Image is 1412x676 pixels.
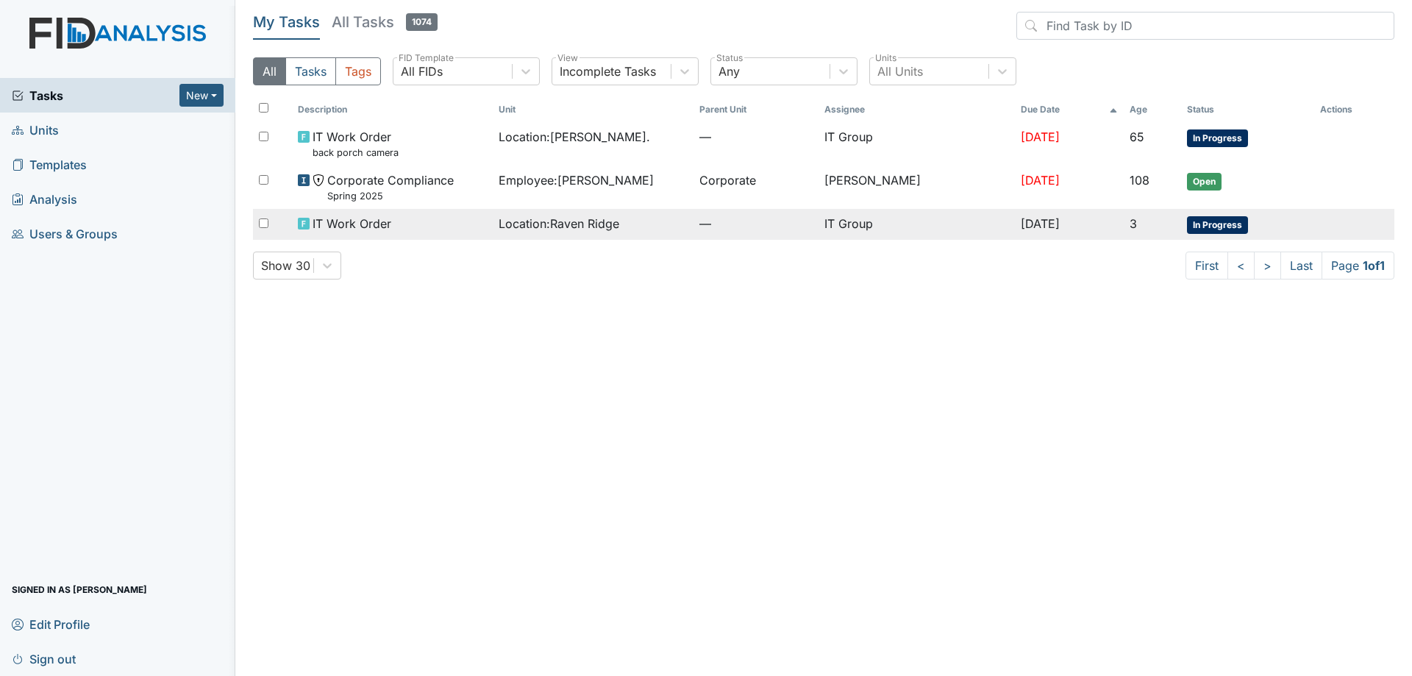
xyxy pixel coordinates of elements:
span: In Progress [1187,129,1248,147]
span: [DATE] [1021,216,1060,231]
a: Last [1280,252,1322,280]
th: Toggle SortBy [693,97,818,122]
span: 65 [1130,129,1144,144]
span: Corporate [699,171,756,189]
span: Users & Groups [12,222,118,245]
a: > [1254,252,1281,280]
th: Assignee [819,97,1016,122]
span: Page [1322,252,1394,280]
div: Type filter [253,57,381,85]
span: IT Work Order [313,215,391,232]
div: All FIDs [401,63,443,80]
th: Toggle SortBy [493,97,693,122]
span: — [699,128,812,146]
span: In Progress [1187,216,1248,234]
div: Show 30 [261,257,310,274]
span: 3 [1130,216,1137,231]
a: Tasks [12,87,179,104]
span: — [699,215,812,232]
button: Tags [335,57,381,85]
th: Toggle SortBy [1181,97,1313,122]
th: Actions [1314,97,1388,122]
input: Toggle All Rows Selected [259,103,268,113]
span: Signed in as [PERSON_NAME] [12,578,147,601]
small: Spring 2025 [327,189,454,203]
h5: All Tasks [332,12,438,32]
div: All Units [877,63,923,80]
span: Analysis [12,188,77,210]
nav: task-pagination [1185,252,1394,280]
a: < [1227,252,1255,280]
span: Templates [12,153,87,176]
th: Toggle SortBy [1124,97,1181,122]
td: [PERSON_NAME] [819,166,1016,209]
td: IT Group [819,209,1016,240]
span: Location : Raven Ridge [499,215,619,232]
a: First [1185,252,1228,280]
th: Toggle SortBy [292,97,493,122]
span: Open [1187,173,1222,191]
span: [DATE] [1021,173,1060,188]
span: 108 [1130,173,1149,188]
button: Tasks [285,57,336,85]
small: back porch camera [313,146,399,160]
span: Employee : [PERSON_NAME] [499,171,654,189]
span: [DATE] [1021,129,1060,144]
div: Incomplete Tasks [560,63,656,80]
span: Location : [PERSON_NAME]. [499,128,650,146]
div: Any [719,63,740,80]
input: Find Task by ID [1016,12,1394,40]
td: IT Group [819,122,1016,166]
span: Corporate Compliance Spring 2025 [327,171,454,203]
th: Toggle SortBy [1015,97,1124,122]
span: IT Work Order back porch camera [313,128,399,160]
span: Sign out [12,647,76,670]
span: Units [12,118,59,141]
span: Edit Profile [12,613,90,636]
button: All [253,57,286,85]
h5: My Tasks [253,12,320,32]
button: New [179,84,224,107]
strong: 1 of 1 [1363,258,1385,273]
span: 1074 [406,13,438,31]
